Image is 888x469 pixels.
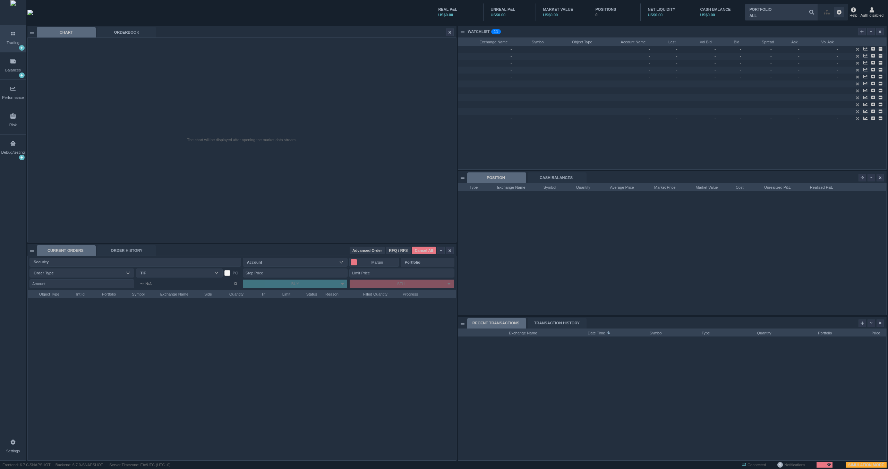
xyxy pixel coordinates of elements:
input: Limit Price [349,268,454,278]
span: - [798,102,802,106]
div: Balances [5,67,21,73]
span: Exchange Name [486,183,526,190]
span: - [798,54,802,58]
span: - [740,116,744,120]
span: - [676,116,680,120]
span: Cancel All [415,248,433,254]
input: Amount [29,279,134,288]
span: - [715,109,716,113]
span: Side [197,290,212,297]
span: - [676,54,680,58]
span: - [649,116,650,120]
span: Last [654,38,676,45]
div: POSITIONS [595,7,633,12]
span: - [511,47,512,51]
span: - [770,75,774,79]
span: - [511,116,512,120]
span: - [837,116,838,120]
span: Portfolio [93,290,116,297]
span: - [649,82,650,86]
span: Connected [740,461,768,469]
span: - [715,82,716,86]
span: - [649,61,650,65]
span: Average Price [599,183,634,190]
span: - [676,68,680,72]
span: - [676,47,680,51]
span: RFQ / RFS [389,248,408,254]
div: UNREAL P&L [490,7,529,12]
span: - [740,75,744,79]
span: - [715,88,716,93]
span: BUY [291,282,299,286]
span: - [740,68,744,72]
span: - [715,102,716,106]
span: - [798,95,802,100]
span: - [770,116,774,120]
span: - [770,82,774,86]
span: Limit [274,290,290,297]
span: Quantity [565,183,590,190]
div: CHART [37,27,96,37]
span: - [676,82,680,86]
span: - [770,95,774,100]
span: Type [671,329,710,336]
div: TIF [140,270,215,276]
span: Reason [325,290,345,297]
span: Account Name [601,38,646,45]
div: The chart will be displayed after opening the market data stream. [187,137,297,143]
span: Unrealized P&L [752,183,791,190]
span: - [798,116,802,120]
span: Auth disabled [860,12,883,18]
span: - [676,75,680,79]
span: Symbol [124,290,145,297]
span: 0 [779,462,781,467]
span: - [837,47,838,51]
div: CASH BALANCES [528,172,587,183]
span: Cost [726,183,744,190]
span: - [715,61,716,65]
span: - [715,95,716,100]
span: ¤ [234,280,237,288]
i: icon: down [126,271,130,275]
span: - [715,68,716,72]
span: - [676,95,680,100]
span: Object Type [553,38,592,45]
button: SELL [350,280,444,288]
span: - [837,88,838,93]
span: Progress [396,290,418,297]
span: - [676,61,680,65]
span: - [837,68,838,72]
span: - [770,61,774,65]
span: Symbol [615,329,663,336]
div: Account [247,259,340,266]
div: Risk [9,122,17,128]
span: - [676,88,680,93]
div: Portfolio [405,259,447,266]
span: - [770,102,774,106]
span: - [715,47,716,51]
span: - [798,75,802,79]
span: Date Time [546,329,605,336]
button: BUY [243,280,338,288]
span: - [511,88,512,93]
span: Quantity [220,290,244,297]
span: Bid [720,38,740,45]
span: - [740,109,744,113]
div: Settings [6,448,20,454]
span: - [770,54,774,58]
div: Notifications [774,461,809,469]
span: - [649,109,650,113]
span: - [715,75,716,79]
img: wyden_logotype_white.svg [27,10,33,15]
span: ~ [140,280,144,288]
span: Market Value [684,183,718,190]
span: N/A [140,280,152,288]
span: - [837,95,838,100]
div: ORDERBOOK [97,27,156,37]
span: - [798,88,802,93]
span: - [715,116,716,120]
span: - [798,61,802,65]
div: RECENT TRANSACTIONS [467,318,526,329]
div: Performance [2,95,24,101]
span: - [511,82,512,86]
